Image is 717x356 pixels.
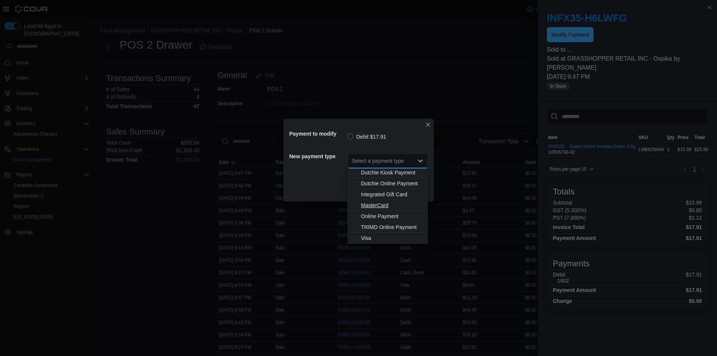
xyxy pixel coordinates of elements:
button: Dutchie Kiosk Payment [347,167,428,178]
span: TRIMD Online Payment [361,223,423,231]
button: Close list of options [417,158,423,164]
button: Dutchie Online Payment [347,178,428,189]
button: Visa [347,233,428,244]
label: Debit $17.91 [347,132,386,141]
button: MasterCard [347,200,428,211]
div: Choose from the following options [347,113,428,244]
h5: Payment to modify [289,126,346,141]
button: Integrated Gift Card [347,189,428,200]
h5: New payment type [289,149,346,164]
span: Dutchie Online Payment [361,180,423,187]
span: MasterCard [361,202,423,209]
span: Integrated Gift Card [361,191,423,198]
button: Closes this modal window [423,120,432,129]
span: Visa [361,234,423,242]
input: Accessible screen reader label [352,156,353,165]
span: Dutchie Kiosk Payment [361,169,423,176]
button: Online Payment [347,211,428,222]
button: TRIMD Online Payment [347,222,428,233]
span: Online Payment [361,212,423,220]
